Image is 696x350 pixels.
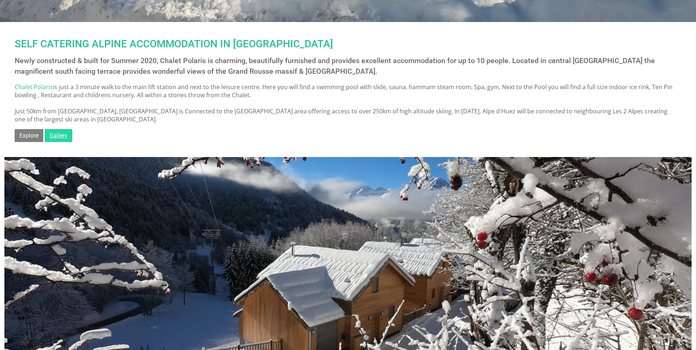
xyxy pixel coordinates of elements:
[15,38,673,50] h1: SELF CATERING ALPINE ACCOMMODATION IN [GEOGRAPHIC_DATA]
[45,129,72,142] a: Gallery
[15,83,673,123] p: is just a 3 minute walk to the main lift station and next to the leisure centre. Here you will fi...
[15,55,673,77] h2: Newly constructed & built for Summer 2020, Chalet Polaris is charming, beautifully furnished and ...
[15,129,43,142] a: Explore
[15,83,53,91] a: Chalet Polaris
